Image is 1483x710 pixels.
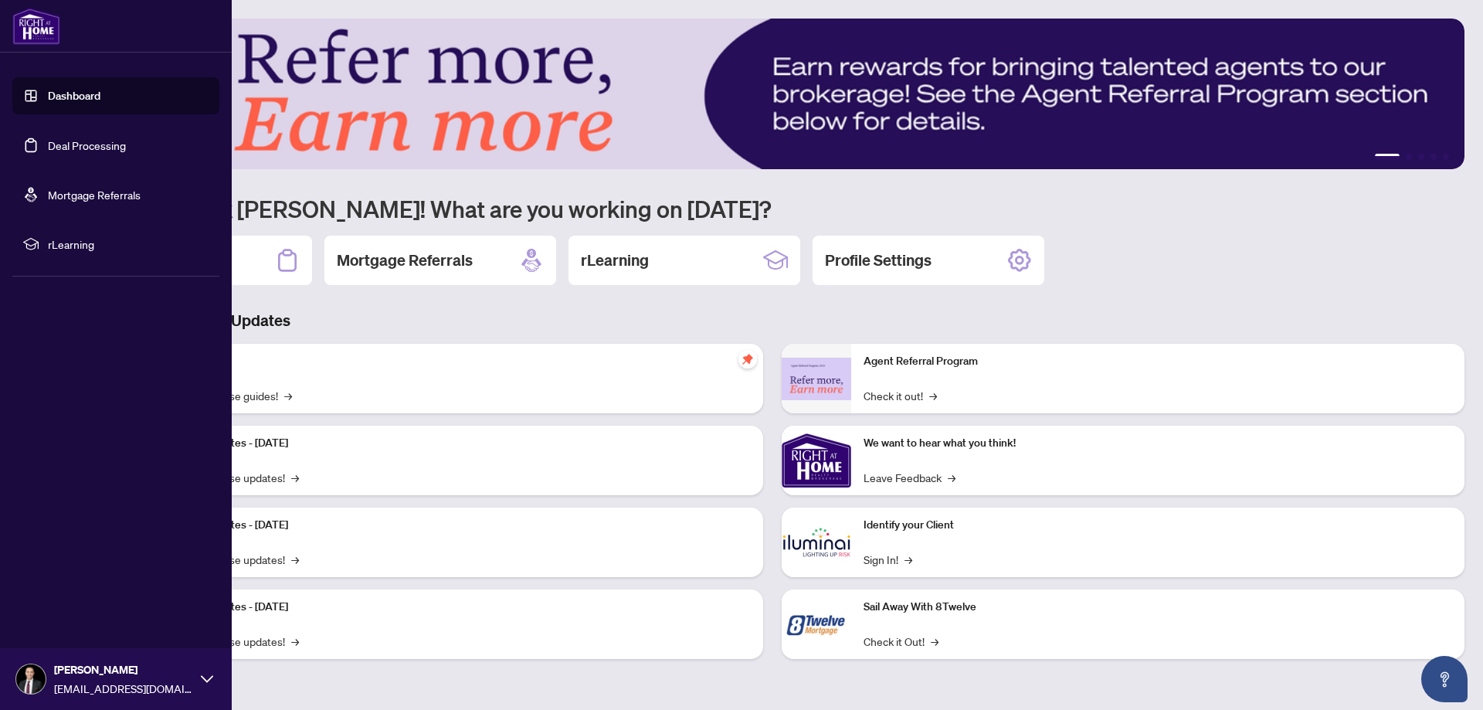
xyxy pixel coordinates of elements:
span: pushpin [738,350,757,369]
span: → [931,633,938,650]
span: → [291,551,299,568]
img: Slide 0 [80,19,1464,169]
p: Platform Updates - [DATE] [162,599,751,616]
img: Agent Referral Program [782,358,851,400]
img: Identify your Client [782,508,851,577]
p: We want to hear what you think! [864,435,1452,452]
span: → [291,633,299,650]
button: 3 [1418,154,1424,160]
span: [EMAIL_ADDRESS][DOMAIN_NAME] [54,680,193,697]
h1: Welcome back [PERSON_NAME]! What are you working on [DATE]? [80,194,1464,223]
span: [PERSON_NAME] [54,661,193,678]
p: Identify your Client [864,517,1452,534]
img: We want to hear what you think! [782,426,851,495]
a: Mortgage Referrals [48,188,141,202]
a: Sign In!→ [864,551,912,568]
h2: Mortgage Referrals [337,250,473,271]
span: → [948,469,955,486]
p: Agent Referral Program [864,353,1452,370]
a: Check it out!→ [864,387,937,404]
button: 1 [1375,154,1400,160]
img: Sail Away With 8Twelve [782,589,851,659]
a: Leave Feedback→ [864,469,955,486]
button: 4 [1430,154,1437,160]
a: Deal Processing [48,138,126,152]
h3: Brokerage & Industry Updates [80,310,1464,331]
button: Open asap [1421,656,1468,702]
h2: Profile Settings [825,250,932,271]
span: → [929,387,937,404]
span: → [904,551,912,568]
h2: rLearning [581,250,649,271]
p: Sail Away With 8Twelve [864,599,1452,616]
a: Dashboard [48,89,100,103]
span: → [284,387,292,404]
img: Profile Icon [16,664,46,694]
img: logo [12,8,60,45]
span: rLearning [48,236,209,253]
p: Platform Updates - [DATE] [162,517,751,534]
p: Platform Updates - [DATE] [162,435,751,452]
p: Self-Help [162,353,751,370]
a: Check it Out!→ [864,633,938,650]
button: 2 [1406,154,1412,160]
span: → [291,469,299,486]
button: 5 [1443,154,1449,160]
